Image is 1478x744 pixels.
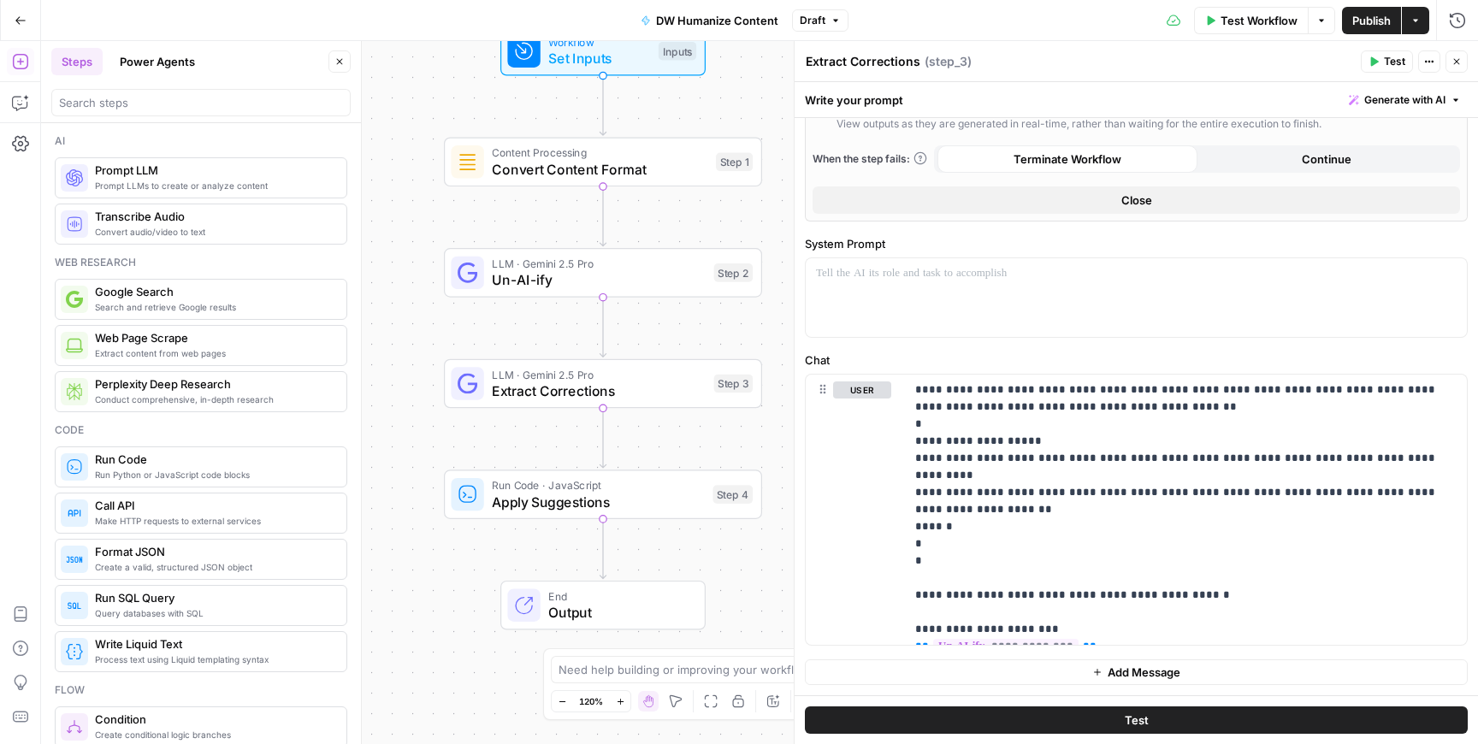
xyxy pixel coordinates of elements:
[492,145,707,161] span: Content Processing
[805,706,1468,734] button: Test
[95,514,333,528] span: Make HTTP requests to external services
[95,468,333,481] span: Run Python or JavaScript code blocks
[95,329,333,346] span: Web Page Scrape
[55,422,347,438] div: Code
[795,82,1478,117] div: Write your prompt
[813,186,1460,214] button: Close
[95,497,333,514] span: Call API
[95,543,333,560] span: Format JSON
[59,94,343,111] input: Search steps
[659,42,696,61] div: Inputs
[548,588,688,604] span: End
[1108,664,1180,681] span: Add Message
[95,393,333,406] span: Conduct comprehensive, in-depth research
[95,346,333,360] span: Extract content from web pages
[492,256,706,272] span: LLM · Gemini 2.5 Pro
[1121,192,1152,209] span: Close
[444,469,762,519] div: Run Code · JavaScriptApply SuggestionsStep 4
[805,351,1468,369] label: Chat
[95,635,333,652] span: Write Liquid Text
[55,682,347,698] div: Flow
[492,477,704,493] span: Run Code · JavaScript
[833,381,891,399] button: user
[95,728,333,741] span: Create conditional logic branches
[95,589,333,606] span: Run SQL Query
[600,186,606,246] g: Edge from step_1 to step_2
[492,492,704,512] span: Apply Suggestions
[444,248,762,298] div: LLM · Gemini 2.5 ProUn-AI-ifyStep 2
[492,159,707,180] span: Convert Content Format
[1197,145,1457,173] button: Continue
[1221,12,1298,29] span: Test Workflow
[925,53,972,70] span: ( step_3 )
[716,153,753,172] div: Step 1
[95,179,333,192] span: Prompt LLMs to create or analyze content
[95,375,333,393] span: Perplexity Deep Research
[492,366,706,382] span: LLM · Gemini 2.5 Pro
[55,255,347,270] div: Web research
[95,300,333,314] span: Search and retrieve Google results
[95,560,333,574] span: Create a valid, structured JSON object
[806,375,891,645] div: user
[1361,50,1413,73] button: Test
[458,151,478,172] img: o3r9yhbrn24ooq0tey3lueqptmfj
[714,375,754,393] div: Step 3
[444,581,762,630] div: EndOutput
[714,263,754,282] div: Step 2
[1302,151,1351,168] span: Continue
[600,298,606,357] g: Edge from step_2 to step_3
[1125,712,1149,729] span: Test
[712,485,753,504] div: Step 4
[1194,7,1308,34] button: Test Workflow
[95,283,333,300] span: Google Search
[1014,151,1121,168] span: Terminate Workflow
[548,33,650,50] span: Workflow
[109,48,205,75] button: Power Agents
[805,235,1468,252] label: System Prompt
[444,359,762,409] div: LLM · Gemini 2.5 ProExtract CorrectionsStep 3
[492,269,706,290] span: Un-AI-ify
[792,9,848,32] button: Draft
[806,53,920,70] textarea: Extract Corrections
[95,208,333,225] span: Transcribe Audio
[492,381,706,401] span: Extract Corrections
[630,7,789,34] button: DW Humanize Content
[548,48,650,68] span: Set Inputs
[1342,89,1468,111] button: Generate with AI
[95,652,333,666] span: Process text using Liquid templating syntax
[1364,92,1445,108] span: Generate with AI
[95,451,333,468] span: Run Code
[600,76,606,136] g: Edge from start to step_1
[837,116,1321,132] div: View outputs as they are generated in real-time, rather than waiting for the entire execution to ...
[656,12,778,29] span: DW Humanize Content
[800,13,825,28] span: Draft
[95,606,333,620] span: Query databases with SQL
[579,694,603,708] span: 120%
[95,711,333,728] span: Condition
[600,519,606,579] g: Edge from step_4 to end
[444,138,762,187] div: Content ProcessingConvert Content FormatStep 1
[1384,54,1405,69] span: Test
[444,27,762,76] div: WorkflowSet InputsInputs
[1342,7,1401,34] button: Publish
[805,659,1468,685] button: Add Message
[548,602,688,623] span: Output
[95,225,333,239] span: Convert audio/video to text
[1352,12,1391,29] span: Publish
[813,151,927,167] a: When the step fails:
[51,48,103,75] button: Steps
[95,162,333,179] span: Prompt LLM
[55,133,347,149] div: Ai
